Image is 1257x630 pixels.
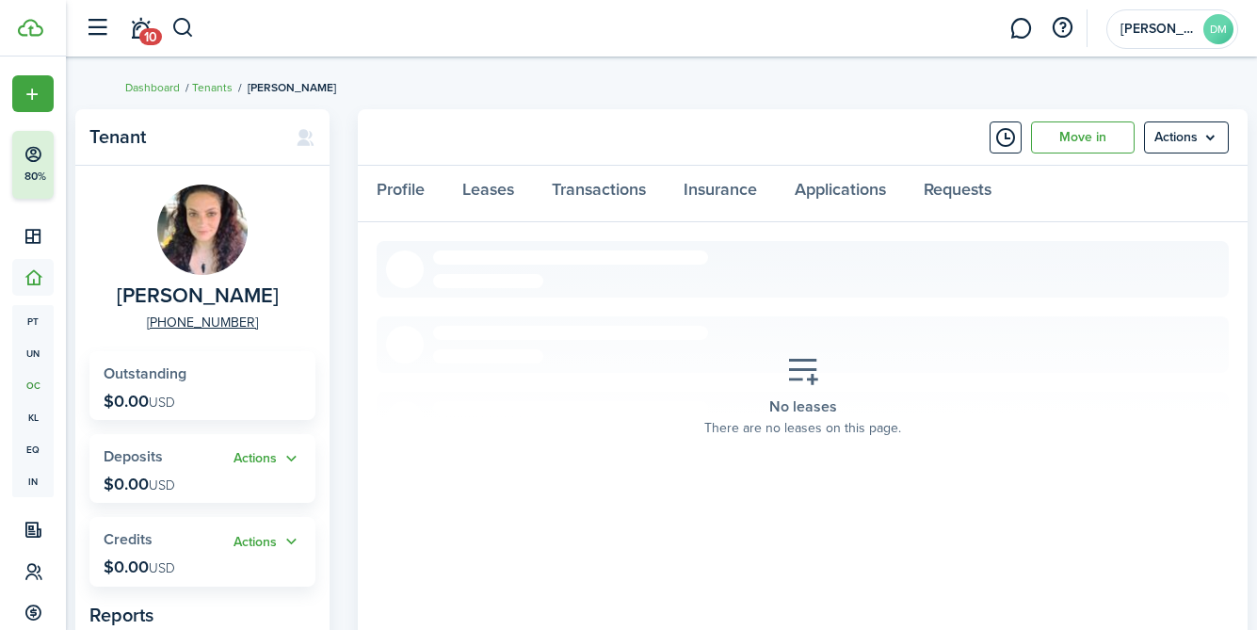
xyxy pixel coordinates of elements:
[234,531,301,553] button: Actions
[89,126,277,148] panel-main-title: Tenant
[12,131,169,199] button: 80%
[905,166,1010,222] a: Requests
[157,185,248,275] img: Katrina Burdick
[776,166,905,222] a: Applications
[89,601,315,629] panel-main-subtitle: Reports
[122,5,158,53] a: Notifications
[769,396,837,417] span: No leases
[139,28,162,45] span: 10
[18,19,43,37] img: TenantCloud
[24,169,47,185] p: 80%
[12,75,54,112] button: Open menu
[12,433,54,465] a: eq
[79,10,115,46] button: Open sidebar
[443,166,533,222] a: Leases
[665,166,776,222] a: Insurance
[1144,121,1229,153] button: Open menu
[990,121,1022,153] button: Timeline
[104,392,175,411] p: $0.00
[234,448,301,470] button: Actions
[1031,121,1135,153] a: Move in
[12,465,54,497] a: in
[12,369,54,401] a: oc
[104,445,163,467] span: Deposits
[234,448,301,470] button: Open menu
[248,79,336,96] span: [PERSON_NAME]
[1203,14,1233,44] avatar-text: DM
[125,79,180,96] a: Dashboard
[234,531,301,553] button: Open menu
[104,528,153,550] span: Credits
[149,558,175,578] span: USD
[104,363,186,384] span: Outstanding
[149,393,175,412] span: USD
[533,166,665,222] a: Transactions
[147,313,258,332] a: [PHONE_NUMBER]
[704,418,901,438] span: There are no leases on this page.
[358,166,443,222] a: Profile
[117,284,279,308] span: Katrina Burdick
[12,337,54,369] a: un
[104,557,175,576] p: $0.00
[12,305,54,337] a: pt
[1046,12,1078,44] button: Open resource center
[104,475,175,493] p: $0.00
[149,476,175,495] span: USD
[12,401,54,433] a: kl
[1003,5,1039,53] a: Messaging
[1120,23,1196,36] span: Drezek Management LLC
[171,12,195,44] button: Search
[1144,121,1229,153] menu-btn: Actions
[192,79,233,96] a: Tenants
